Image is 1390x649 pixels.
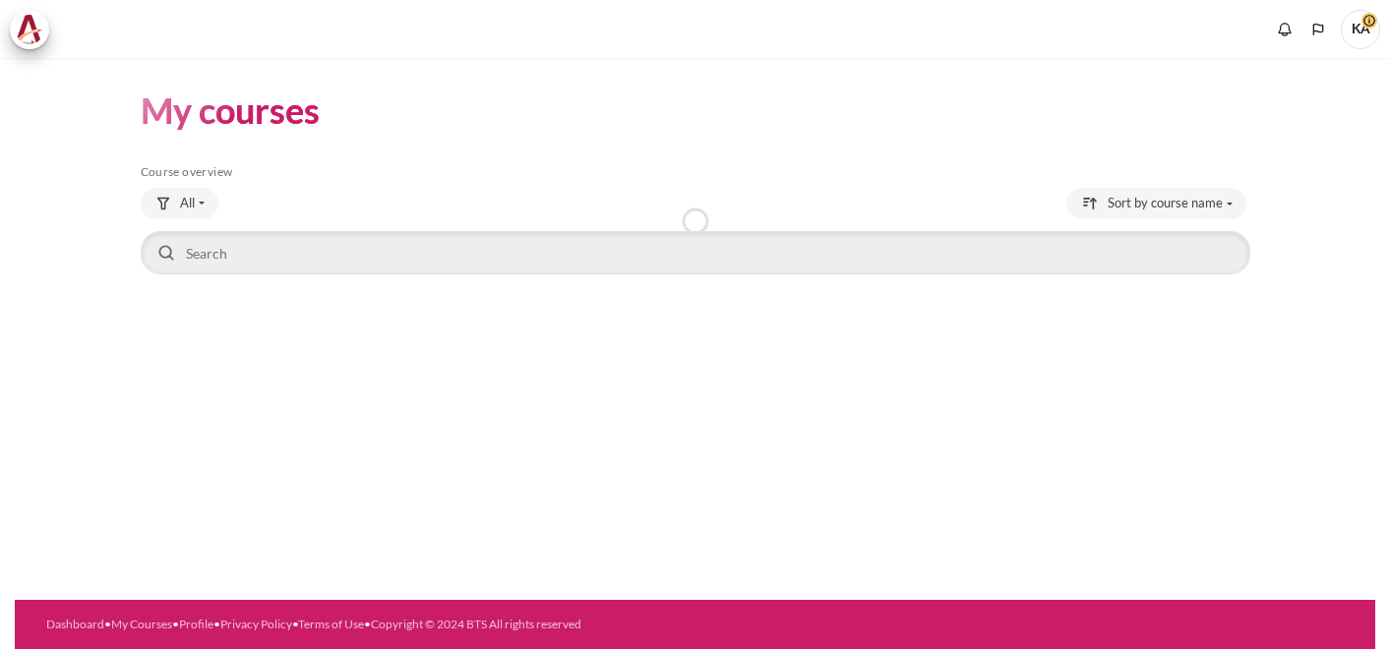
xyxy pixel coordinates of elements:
[1066,188,1246,219] button: Sorting drop-down menu
[141,88,320,134] h1: My courses
[15,58,1375,308] section: Content
[179,617,213,631] a: Profile
[1108,194,1223,213] span: Sort by course name
[220,617,292,631] a: Privacy Policy
[141,188,1250,278] div: Course overview controls
[141,164,1250,180] h5: Course overview
[111,617,172,631] a: My Courses
[298,617,364,631] a: Terms of Use
[1303,15,1333,44] button: Languages
[1341,10,1380,49] span: KA
[371,617,581,631] a: Copyright © 2024 BTS All rights reserved
[141,188,218,219] button: Grouping drop-down menu
[1270,15,1299,44] div: Show notification window with no new notifications
[141,231,1250,274] input: Search
[1341,10,1380,49] a: User menu
[46,617,104,631] a: Dashboard
[16,15,43,44] img: Architeck
[46,616,763,633] div: • • • • •
[180,194,195,213] span: All
[10,10,59,49] a: Architeck Architeck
